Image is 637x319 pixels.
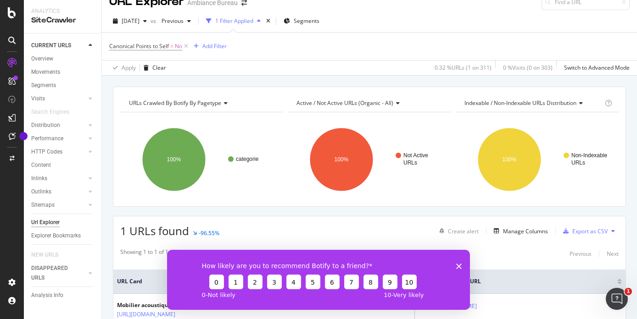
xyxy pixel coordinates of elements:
[31,250,67,260] a: NEW URLS
[31,200,55,210] div: Sitemaps
[403,152,428,159] text: Not Active
[31,54,95,64] a: Overview
[435,64,492,71] div: 0.32 % URLs ( 1 on 311 )
[31,41,71,50] div: CURRENT URLS
[625,288,632,295] span: 1
[122,17,140,25] span: 2025 Aug. 17th
[448,227,479,235] div: Create alert
[175,40,182,53] span: No
[607,250,619,258] div: Next
[122,64,136,71] div: Apply
[31,218,95,227] a: Url Explorer
[31,187,86,197] a: Outlinks
[572,227,608,235] div: Export as CSV
[570,250,592,258] div: Previous
[490,225,548,236] button: Manage Columns
[31,94,45,104] div: Visits
[31,147,62,157] div: HTTP Codes
[31,121,86,130] a: Distribution
[502,156,516,163] text: 100%
[31,107,69,117] div: Search Engines
[464,99,576,107] span: Indexable / Non-Indexable URLs distribution
[109,42,169,50] span: Canonical Points to Self
[294,17,319,25] span: Segments
[109,14,151,28] button: [DATE]
[31,231,81,241] div: Explorer Bookmarks
[560,60,630,75] button: Switch to Advanced Mode
[295,96,442,110] h4: Active / Not Active URLs
[31,67,95,77] a: Movements
[120,120,283,199] div: A chart.
[167,250,470,310] iframe: Enquête de Botify
[31,134,86,143] a: Performance
[190,41,227,52] button: Add Filter
[202,14,264,28] button: 1 Filter Applied
[158,17,184,25] span: Previous
[151,17,158,25] span: vs
[215,17,253,25] div: 1 Filter Applied
[288,120,451,199] svg: A chart.
[31,160,51,170] div: Content
[570,248,592,259] button: Previous
[120,223,189,238] span: 1 URLs found
[31,174,47,183] div: Inlinks
[31,147,86,157] a: HTTP Codes
[170,42,173,50] span: =
[564,64,630,71] div: Switch to Advanced Mode
[607,248,619,259] button: Next
[31,107,78,117] a: Search Engines
[117,301,246,309] div: Mobilier acoustique bureau - Ambiance Bureau
[571,159,585,166] text: URLs
[31,187,51,197] div: Outlinks
[199,229,219,237] div: -96.55%
[127,96,275,110] h4: URLs Crawled By Botify By pagetype
[503,227,548,235] div: Manage Columns
[129,99,221,107] span: URLs Crawled By Botify By pagetype
[403,159,417,166] text: URLs
[31,160,95,170] a: Content
[335,156,349,163] text: 100%
[31,134,63,143] div: Performance
[31,81,56,90] div: Segments
[120,248,188,259] div: Showing 1 to 1 of 1 entries
[419,277,603,286] span: Canonical To - Full URL
[202,42,227,50] div: Add Filter
[31,250,58,260] div: NEW URLS
[463,96,603,110] h4: Indexable / Non-Indexable URLs Distribution
[264,16,272,26] div: times
[152,64,166,71] div: Clear
[31,200,86,210] a: Sitemaps
[31,67,60,77] div: Movements
[280,14,323,28] button: Segments
[31,121,60,130] div: Distribution
[109,60,136,75] button: Apply
[503,64,553,71] div: 0 % Visits ( 0 on 303 )
[117,277,404,286] span: URL Card
[31,264,86,283] a: DISAPPEARED URLS
[606,288,628,310] iframe: Intercom live chat
[436,224,479,238] button: Create alert
[31,218,60,227] div: Url Explorer
[31,94,86,104] a: Visits
[456,120,619,199] svg: A chart.
[31,7,94,15] div: Analytics
[31,41,86,50] a: CURRENT URLS
[167,156,181,163] text: 100%
[31,174,86,183] a: Inlinks
[296,99,393,107] span: Active / Not Active URLs (organic - all)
